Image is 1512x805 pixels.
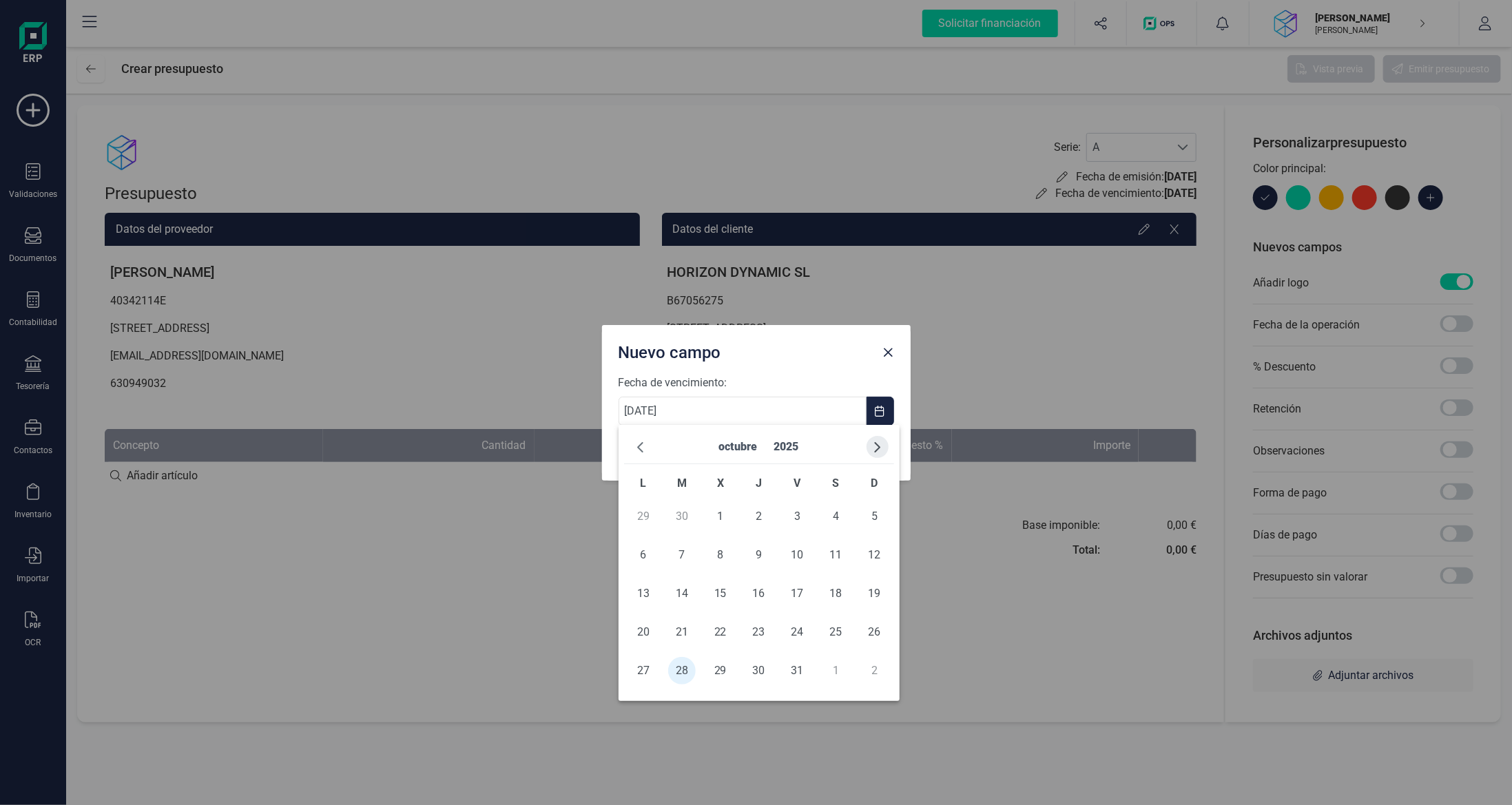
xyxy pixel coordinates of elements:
[822,618,850,646] span: 25
[707,657,734,684] span: 29
[745,657,773,684] span: 30
[861,580,889,607] span: 19
[822,541,850,569] span: 11
[871,477,878,490] span: D
[707,541,734,569] span: 8
[861,618,889,646] span: 26
[613,336,878,364] div: Nuevo campo
[707,503,734,530] span: 1
[707,618,734,646] span: 22
[619,375,894,391] label: Fecha de vencimiento:
[833,477,840,490] span: S
[756,477,762,490] span: J
[878,342,900,364] button: Close
[640,477,646,490] span: L
[745,541,773,569] span: 9
[784,657,811,684] span: 31
[677,477,687,490] span: M
[717,477,724,490] span: X
[822,580,850,607] span: 18
[861,503,889,530] span: 5
[630,580,657,607] span: 13
[794,477,801,490] span: V
[630,618,657,646] span: 20
[784,580,811,607] span: 17
[668,657,696,684] span: 28
[784,618,811,646] span: 24
[630,657,657,684] span: 27
[822,503,850,530] span: 4
[668,618,696,646] span: 21
[630,541,657,569] span: 6
[784,503,811,530] span: 3
[784,541,811,569] span: 10
[714,435,763,459] span: octubre
[745,580,773,607] span: 16
[707,580,734,607] span: 15
[668,580,696,607] span: 14
[769,435,805,459] span: 2025
[745,618,773,646] span: 23
[668,541,696,569] span: 7
[861,541,889,569] span: 12
[745,503,773,530] span: 2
